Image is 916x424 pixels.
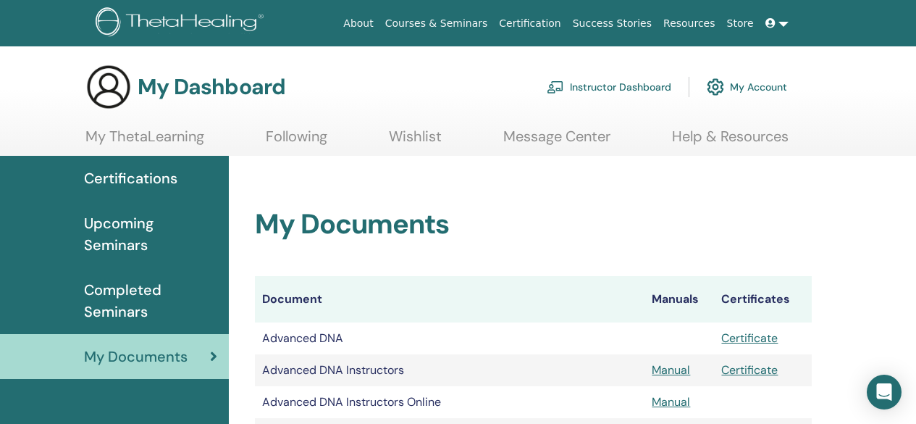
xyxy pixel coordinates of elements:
[84,167,177,189] span: Certifications
[85,64,132,110] img: generic-user-icon.jpg
[255,386,644,418] td: Advanced DNA Instructors Online
[337,10,379,37] a: About
[644,276,714,323] th: Manuals
[84,212,217,256] span: Upcoming Seminars
[266,128,327,156] a: Following
[721,362,778,378] a: Certificate
[547,80,564,93] img: chalkboard-teacher.svg
[255,354,644,386] td: Advanced DNA Instructors
[652,362,690,378] a: Manual
[721,10,760,37] a: Store
[707,71,787,103] a: My Account
[707,75,724,99] img: cog.svg
[503,128,610,156] a: Message Center
[138,74,285,100] h3: My Dashboard
[96,7,269,40] img: logo.png
[389,128,442,156] a: Wishlist
[493,10,566,37] a: Certification
[85,128,204,156] a: My ThetaLearning
[672,128,789,156] a: Help & Resources
[567,10,657,37] a: Success Stories
[255,323,644,354] td: Advanced DNA
[84,279,217,323] span: Completed Seminars
[721,331,778,346] a: Certificate
[867,375,902,410] div: Open Intercom Messenger
[657,10,721,37] a: Resources
[547,71,671,103] a: Instructor Dashboard
[379,10,494,37] a: Courses & Seminars
[84,346,188,367] span: My Documents
[652,394,690,410] a: Manual
[255,208,812,241] h2: My Documents
[255,276,644,323] th: Document
[714,276,812,323] th: Certificates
